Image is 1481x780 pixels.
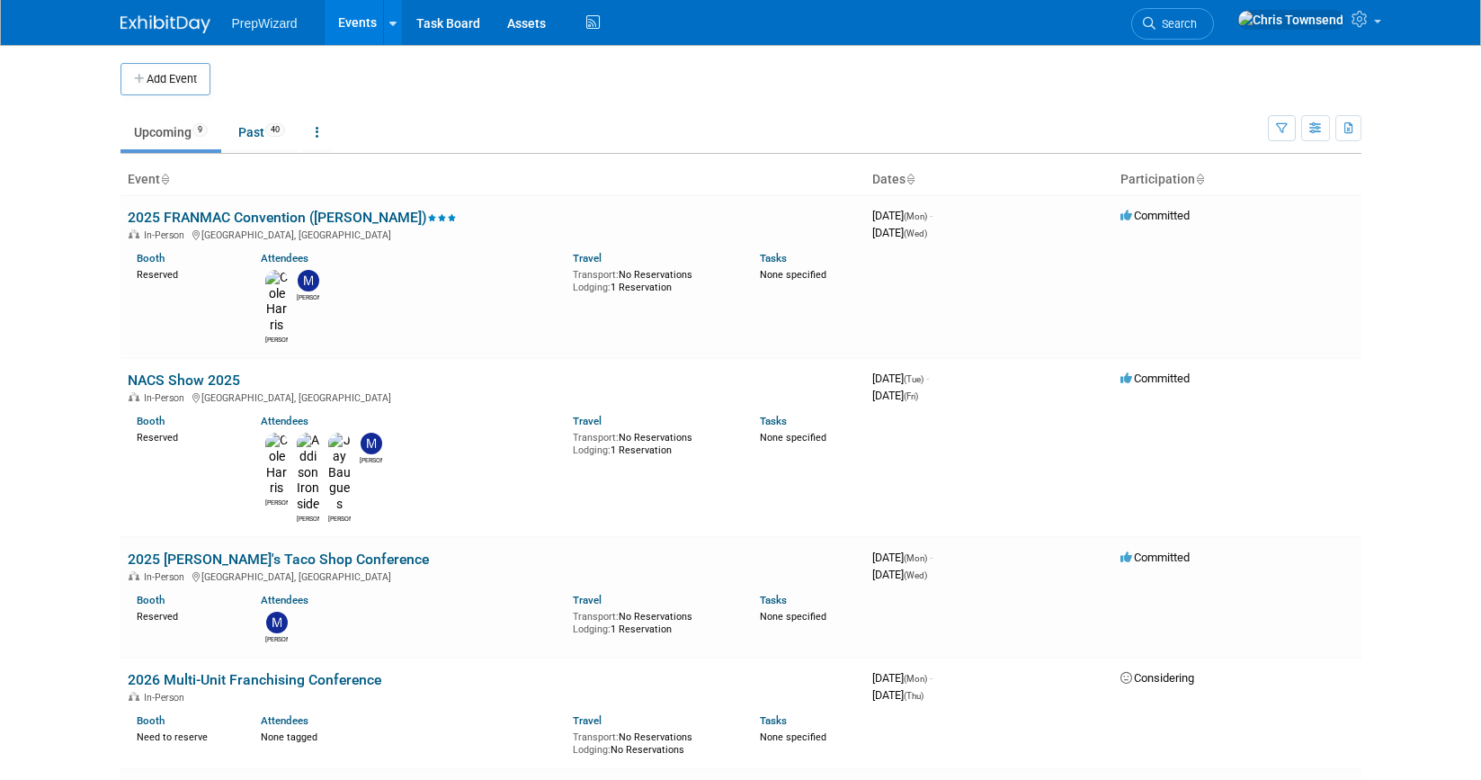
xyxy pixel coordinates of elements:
img: Matt Sanders [266,612,288,633]
img: ExhibitDay [120,15,210,33]
a: Tasks [760,252,787,264]
span: Transport: [573,611,619,623]
th: Participation [1113,165,1361,195]
div: Jay Baugues [328,513,351,524]
div: Need to reserve [137,728,235,744]
img: Cole Harris [265,270,288,334]
span: In-Person [144,692,190,704]
span: Transport: [573,432,619,444]
span: [DATE] [872,551,932,564]
span: (Mon) [904,211,927,221]
span: Lodging: [573,744,611,756]
span: - [930,209,932,222]
a: Tasks [760,594,787,606]
a: Past40 [225,115,299,149]
a: Search [1131,8,1214,40]
a: Booth [137,714,165,727]
span: (Thu) [904,691,923,701]
span: Transport: [573,731,619,743]
span: [DATE] [872,688,923,702]
img: Chris Townsend [1237,10,1344,30]
span: None specified [760,731,826,743]
div: No Reservations No Reservations [573,728,733,756]
span: Considering [1120,671,1194,685]
span: (Fri) [904,391,918,401]
a: Tasks [760,714,787,727]
div: [GEOGRAPHIC_DATA], [GEOGRAPHIC_DATA] [128,569,858,583]
img: In-Person Event [129,392,139,401]
a: Travel [573,252,602,264]
img: Matt Sanders [361,433,382,454]
th: Dates [865,165,1113,195]
span: Lodging: [573,282,611,293]
img: Cole Harris [265,433,288,497]
div: Cole Harris [265,334,288,345]
a: Travel [573,714,602,727]
div: No Reservations 1 Reservation [573,265,733,293]
a: Booth [137,415,165,427]
img: In-Person Event [129,571,139,580]
span: [DATE] [872,671,932,685]
span: In-Person [144,571,190,583]
span: Lodging: [573,444,611,456]
a: 2025 FRANMAC Convention ([PERSON_NAME]) [128,209,457,226]
span: In-Person [144,229,190,241]
span: (Wed) [904,570,927,580]
span: Committed [1120,209,1190,222]
div: Reserved [137,428,235,444]
span: [DATE] [872,568,927,581]
div: None tagged [261,728,559,744]
div: No Reservations 1 Reservation [573,428,733,456]
span: None specified [760,269,826,281]
img: In-Person Event [129,692,139,701]
span: Committed [1120,551,1190,564]
span: PrepWizard [232,16,298,31]
div: Reserved [137,265,235,282]
a: Booth [137,252,165,264]
span: (Mon) [904,553,927,563]
span: [DATE] [872,226,927,239]
img: Matt Sanders [298,270,319,291]
a: Attendees [261,415,308,427]
a: Travel [573,594,602,606]
span: - [926,372,929,385]
span: In-Person [144,392,190,404]
div: [GEOGRAPHIC_DATA], [GEOGRAPHIC_DATA] [128,227,858,241]
div: Reserved [137,607,235,623]
span: None specified [760,432,826,444]
div: Matt Sanders [297,291,319,302]
span: (Mon) [904,674,927,684]
span: 9 [192,123,208,137]
span: [DATE] [872,372,929,385]
a: Tasks [760,415,787,427]
a: Sort by Start Date [906,172,914,186]
span: None specified [760,611,826,623]
div: Matt Sanders [265,633,288,644]
button: Add Event [120,63,210,95]
a: 2025 [PERSON_NAME]'s Taco Shop Conference [128,551,429,568]
span: 40 [265,123,285,137]
span: Transport: [573,269,619,281]
a: Sort by Event Name [160,172,169,186]
a: 2026 Multi-Unit Franchising Conference [128,671,381,688]
th: Event [120,165,865,195]
img: Jay Baugues [328,433,351,513]
a: Attendees [261,252,308,264]
a: Travel [573,415,602,427]
div: Cole Harris [265,497,288,507]
div: No Reservations 1 Reservation [573,607,733,635]
span: Lodging: [573,623,611,635]
a: Attendees [261,594,308,606]
a: Upcoming9 [120,115,221,149]
div: [GEOGRAPHIC_DATA], [GEOGRAPHIC_DATA] [128,390,858,404]
span: [DATE] [872,389,918,402]
span: (Wed) [904,229,927,238]
span: - [930,671,932,685]
a: Booth [137,594,165,606]
a: NACS Show 2025 [128,372,240,389]
img: In-Person Event [129,229,139,238]
a: Attendees [261,714,308,727]
span: Search [1155,17,1197,31]
div: Matt Sanders [360,454,382,465]
a: Sort by Participation Type [1195,172,1204,186]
